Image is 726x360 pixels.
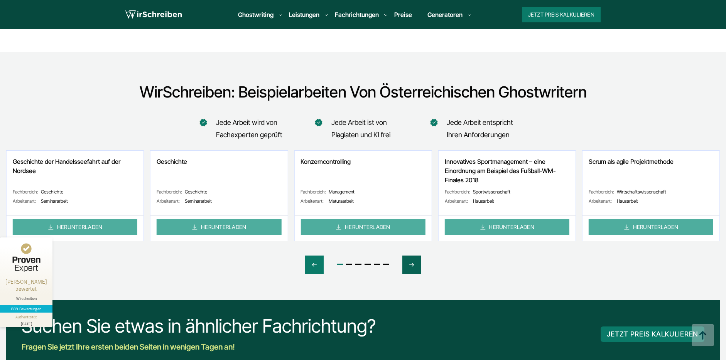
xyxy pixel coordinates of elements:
span: Geschichte [13,189,137,195]
span: Geschichte der Handelsseefahrt auf der Nordsee [13,157,137,175]
button: JETZT PREIS KALKULIEREN [601,326,704,342]
a: HERUNTERLADEN [157,219,281,235]
button: Jetzt Preis kalkulieren [522,7,601,22]
a: Leistungen [289,10,319,19]
span: Arbeitenart: [13,198,39,204]
span: Sportwissenschaft [445,189,569,195]
span: Go to slide 4 [365,264,371,265]
a: Fachrichtungen [335,10,379,19]
span: Arbeitenart: [301,198,327,204]
h2: WirSchreiben: Beispielarbeiten von österreichischen Ghostwritern [95,83,631,101]
div: Suchen Sie etwas in ähnlicher Fachrichtung? [22,315,376,337]
li: Jede Arbeit wird von Fachexperten geprüft [202,116,298,141]
img: button top [691,324,714,347]
span: Seminararbeit [157,198,281,204]
span: Hausarbeit [445,198,569,204]
div: 1 / 6 [294,150,432,241]
span: Go to slide 1 [337,264,343,265]
span: Arbeitenart: [157,198,183,204]
span: Fachbereich: [301,189,327,195]
span: Innovatives Sportmanagement – eine Einordnung am Beispiel des Fußball-WM-Finales 2018 [445,157,569,175]
img: logo wirschreiben [125,9,182,20]
span: Fachbereich: [157,189,183,195]
span: Wirtschaftswissenschaft [589,189,713,195]
a: Generatoren [427,10,463,19]
span: Go to slide 2 [346,264,352,265]
div: 5 / 6 [6,150,144,241]
span: Hausarbeit [589,198,713,204]
div: Wirschreiben [3,296,49,301]
span: Management [301,189,425,195]
span: Fachbereich: [589,189,615,195]
div: 3 / 6 [582,150,720,241]
span: Fachbereich: [445,189,471,195]
span: Maturaarbeit [301,198,425,204]
span: Arbeitenart: [589,198,615,204]
div: [DATE] [3,320,49,326]
span: Go to slide 5 [374,264,380,265]
a: HERUNTERLADEN [589,219,713,235]
div: 2 / 6 [438,150,576,241]
span: Geschichte [157,157,281,175]
span: Seminararbeit [13,198,137,204]
span: Geschichte [157,189,281,195]
li: Jede Arbeit ist von Plagiaten und KI frei [317,116,414,141]
div: Fragen Sie jetzt Ihre ersten beiden Seiten in wenigen Tagen an! [22,341,376,353]
span: Scrum als agile Projektmethode [589,157,713,175]
div: Authentizität [15,314,37,320]
a: Ghostwriting [238,10,274,19]
div: 6 / 6 [150,150,288,241]
a: Preise [394,11,412,19]
a: HERUNTERLADEN [301,219,425,235]
span: Konzerncontrolling [301,157,425,175]
li: Jede Arbeit entspricht Ihren Anforderungen [433,116,529,141]
span: Go to slide 3 [355,264,361,265]
span: Arbeitenart: [445,198,471,204]
a: HERUNTERLADEN [13,219,137,235]
div: Previous slide [305,256,324,274]
span: Go to slide 6 [383,264,389,265]
div: Next slide [402,256,421,274]
span: Fachbereich: [13,189,39,195]
a: HERUNTERLADEN [445,219,569,235]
